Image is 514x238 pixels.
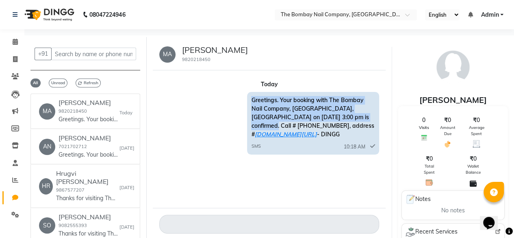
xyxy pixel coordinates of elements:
[39,178,53,194] div: HR
[480,205,506,230] iframe: chat widget
[39,139,55,155] div: AN
[422,116,425,124] span: 0
[35,48,52,60] button: +91
[119,145,134,152] small: [DATE]
[439,124,457,137] span: Amount Due
[433,47,473,87] img: avatar
[470,155,477,163] span: ₹0
[261,81,278,88] strong: Today
[481,11,499,19] span: Admin
[51,48,136,60] input: Search by name or phone number
[39,103,55,120] div: MA
[59,151,119,159] p: Greetings. Your booking with The Bombay Nail Company, [GEOGRAPHIC_DATA], [GEOGRAPHIC_DATA] on [DA...
[344,143,365,151] span: 10:18 AM
[444,140,451,148] img: Amount Due Icon
[56,194,117,203] p: Thanks for visiting The Bombay Nail Company, [GEOGRAPHIC_DATA]. Your bill amount is 1300. Please ...
[426,155,433,163] span: ₹0
[56,187,85,193] small: 9867577207
[119,224,134,231] small: [DATE]
[59,134,119,142] h6: [PERSON_NAME]
[59,115,119,124] p: Greetings. Your booking with The Bombay Nail Company, [GEOGRAPHIC_DATA], [GEOGRAPHIC_DATA] on [DA...
[30,79,41,87] span: All
[473,116,480,124] span: ₹0
[405,194,431,205] span: Notes
[405,227,458,237] span: Recent Services
[441,206,465,215] span: No notes
[59,223,87,228] small: 9082555393
[159,46,176,63] div: MA
[444,116,451,124] span: ₹0
[59,99,119,107] h6: [PERSON_NAME]
[39,217,55,234] div: SO
[419,124,429,131] span: Visits
[425,179,433,186] img: Total Spent Icon
[89,3,125,26] b: 08047224946
[182,45,248,55] h5: [PERSON_NAME]
[59,108,87,114] small: 9820218450
[473,140,480,148] img: Average Spent Icon
[119,109,132,116] small: Today
[59,144,87,149] small: 7021702712
[251,96,374,138] span: Greetings. Your booking with The Bombay Nail Company, [GEOGRAPHIC_DATA], [GEOGRAPHIC_DATA] on [DA...
[466,124,486,137] span: Average Spent
[56,170,119,185] h6: Hrugvi [PERSON_NAME]
[49,79,67,87] span: Unread
[419,163,440,175] span: Total Spent
[459,163,486,175] span: Wallet Balance
[59,213,119,221] h6: [PERSON_NAME]
[59,229,119,238] p: Thanks for visiting The Bombay Nail Company, [GEOGRAPHIC_DATA]. Your bill amount is 2400. Please ...
[398,94,508,106] div: [PERSON_NAME]
[119,184,134,191] small: [DATE]
[182,57,210,62] small: 9820218450
[76,79,101,87] span: Refresh
[254,131,317,138] a: [DOMAIN_NAME][URL]
[251,143,260,150] span: SMS
[21,3,76,26] img: logo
